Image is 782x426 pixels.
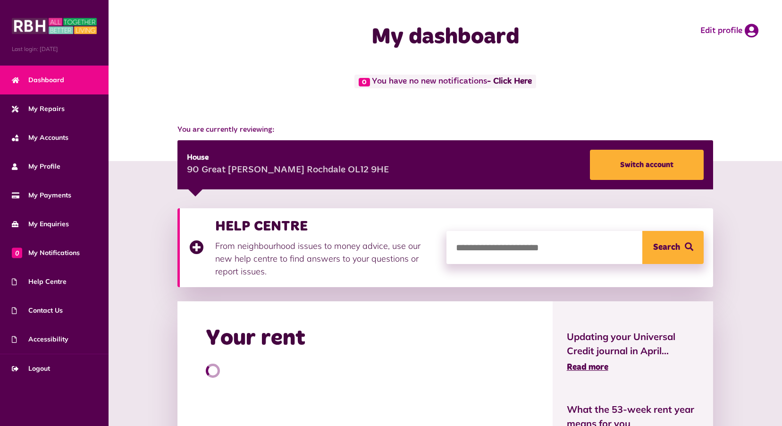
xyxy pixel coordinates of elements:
[359,78,370,86] span: 0
[187,152,389,163] div: House
[12,104,65,114] span: My Repairs
[187,163,389,178] div: 90 Great [PERSON_NAME] Rochdale OL12 9HE
[12,17,97,35] img: MyRBH
[567,330,699,374] a: Updating your Universal Credit journal in April... Read more
[12,248,80,258] span: My Notifications
[12,277,67,287] span: Help Centre
[177,124,714,136] span: You are currently reviewing:
[12,364,50,374] span: Logout
[12,162,60,171] span: My Profile
[12,133,68,143] span: My Accounts
[590,150,704,180] a: Switch account
[12,247,22,258] span: 0
[12,75,64,85] span: Dashboard
[567,363,608,372] span: Read more
[215,239,437,278] p: From neighbourhood issues to money advice, use our new help centre to find answers to your questi...
[286,24,605,51] h1: My dashboard
[354,75,536,88] span: You have no new notifications
[12,306,63,315] span: Contact Us
[12,190,71,200] span: My Payments
[653,231,680,264] span: Search
[642,231,704,264] button: Search
[206,325,305,352] h2: Your rent
[12,334,68,344] span: Accessibility
[487,77,532,86] a: - Click Here
[12,45,97,53] span: Last login: [DATE]
[12,219,69,229] span: My Enquiries
[215,218,437,235] h3: HELP CENTRE
[567,330,699,358] span: Updating your Universal Credit journal in April...
[700,24,758,38] a: Edit profile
